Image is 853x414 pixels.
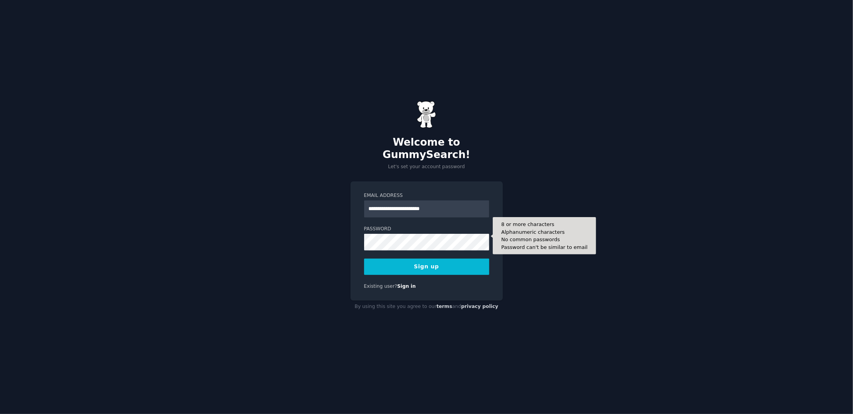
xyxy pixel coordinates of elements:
img: Gummy Bear [417,101,436,128]
a: Sign in [397,284,416,289]
p: Let's set your account password [351,164,503,170]
button: Sign up [364,259,489,275]
a: terms [436,304,452,309]
label: Email Address [364,192,489,199]
label: Password [364,226,489,233]
a: privacy policy [461,304,499,309]
h2: Welcome to GummySearch! [351,136,503,161]
div: By using this site you agree to our and [351,301,503,313]
span: Existing user? [364,284,398,289]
